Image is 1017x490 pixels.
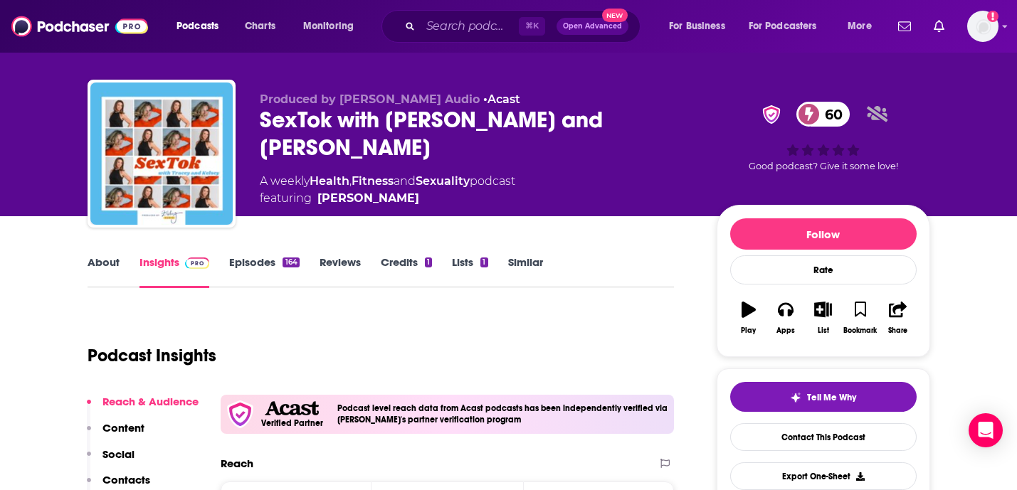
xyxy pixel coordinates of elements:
[221,457,253,470] h2: Reach
[488,92,520,106] a: Acast
[260,92,480,106] span: Produced by [PERSON_NAME] Audio
[480,257,488,267] div: 1
[303,16,354,36] span: Monitoring
[790,392,801,403] img: tell me why sparkle
[749,16,817,36] span: For Podcasters
[669,16,725,36] span: For Business
[349,174,352,188] span: ,
[381,255,432,288] a: Credits1
[229,255,299,288] a: Episodes164
[811,102,850,127] span: 60
[236,15,284,38] a: Charts
[425,257,432,267] div: 1
[848,16,872,36] span: More
[226,400,254,428] img: verfied icon
[892,14,917,38] a: Show notifications dropdown
[563,23,622,30] span: Open Advanced
[749,161,898,171] span: Good podcast? Give it some love!
[352,174,394,188] a: Fitness
[245,16,275,36] span: Charts
[888,326,907,335] div: Share
[176,16,218,36] span: Podcasts
[730,218,917,250] button: Follow
[293,15,372,38] button: open menu
[317,190,419,207] a: Kelsey Chittick
[167,15,237,38] button: open menu
[265,401,319,416] img: Acast
[767,292,804,343] button: Apps
[739,15,838,38] button: open menu
[185,257,210,269] img: Podchaser Pro
[508,255,543,288] a: Similar
[102,473,150,486] p: Contacts
[758,105,785,124] img: verified Badge
[602,9,628,22] span: New
[879,292,916,343] button: Share
[843,326,877,335] div: Bookmark
[796,102,850,127] a: 60
[88,345,216,366] h1: Podcast Insights
[395,10,654,43] div: Search podcasts, credits, & more...
[283,257,299,267] div: 164
[320,255,361,288] a: Reviews
[838,15,890,38] button: open menu
[310,174,349,188] a: Health
[261,419,323,427] h5: Verified Partner
[90,82,233,225] img: SexTok with Tracey and Kelsey
[967,11,998,42] span: Logged in as megcassidy
[337,403,669,425] h4: Podcast level reach data from Acast podcasts has been independently verified via [PERSON_NAME]'s ...
[969,413,1003,447] div: Open Intercom Messenger
[483,92,520,106] span: •
[87,447,135,474] button: Social
[394,174,416,188] span: and
[818,326,829,335] div: List
[987,11,998,22] svg: Add a profile image
[557,18,628,35] button: Open AdvancedNew
[804,292,841,343] button: List
[730,382,917,412] button: tell me why sparkleTell Me Why
[717,92,930,181] div: verified Badge60Good podcast? Give it some love!
[88,255,120,288] a: About
[967,11,998,42] img: User Profile
[102,447,135,461] p: Social
[519,17,545,36] span: ⌘ K
[260,173,515,207] div: A weekly podcast
[730,462,917,490] button: Export One-Sheet
[416,174,470,188] a: Sexuality
[741,326,756,335] div: Play
[102,395,199,408] p: Reach & Audience
[730,423,917,451] a: Contact This Podcast
[139,255,210,288] a: InsightsPodchaser Pro
[776,326,795,335] div: Apps
[87,395,199,421] button: Reach & Audience
[659,15,743,38] button: open menu
[730,255,917,284] div: Rate
[807,392,856,403] span: Tell Me Why
[421,15,519,38] input: Search podcasts, credits, & more...
[842,292,879,343] button: Bookmark
[730,292,767,343] button: Play
[452,255,488,288] a: Lists1
[928,14,950,38] a: Show notifications dropdown
[102,421,144,435] p: Content
[87,421,144,447] button: Content
[260,190,515,207] span: featuring
[967,11,998,42] button: Show profile menu
[11,13,148,40] img: Podchaser - Follow, Share and Rate Podcasts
